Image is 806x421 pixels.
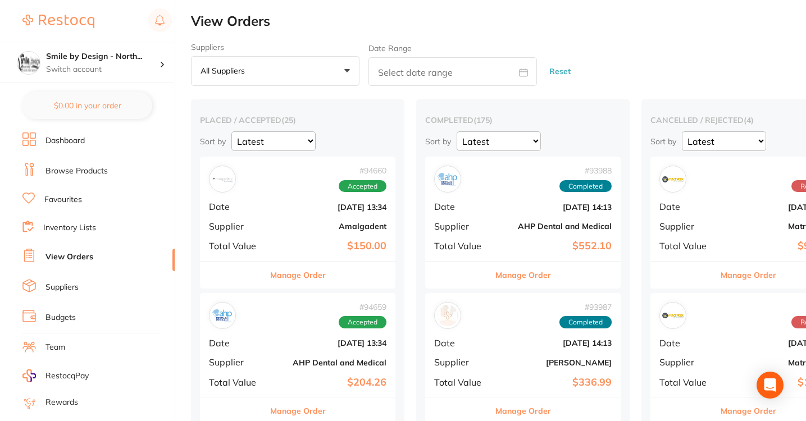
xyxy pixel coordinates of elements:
[546,57,574,86] button: Reset
[659,202,716,212] span: Date
[425,136,451,147] p: Sort by
[499,358,612,367] b: [PERSON_NAME]
[339,316,386,328] span: Accepted
[191,13,806,29] h2: View Orders
[274,203,386,212] b: [DATE] 13:34
[495,262,551,289] button: Manage Order
[434,377,490,387] span: Total Value
[499,338,612,347] b: [DATE] 14:13
[662,305,684,326] img: Matrixdental
[437,168,458,190] img: AHP Dental and Medical
[434,202,490,212] span: Date
[434,241,490,251] span: Total Value
[44,194,82,205] a: Favourites
[45,342,65,353] a: Team
[46,64,160,75] p: Switch account
[45,135,85,147] a: Dashboard
[721,262,776,289] button: Manage Order
[274,240,386,252] b: $150.00
[434,357,490,367] span: Supplier
[209,338,265,348] span: Date
[662,168,684,190] img: Matrixdental
[274,358,386,367] b: AHP Dental and Medical
[274,377,386,388] b: $204.26
[209,357,265,367] span: Supplier
[499,222,612,231] b: AHP Dental and Medical
[270,262,326,289] button: Manage Order
[559,180,612,193] span: Completed
[559,166,612,175] span: # 93988
[191,43,359,52] label: Suppliers
[368,44,412,53] label: Date Range
[499,203,612,212] b: [DATE] 14:13
[757,372,784,399] div: Open Intercom Messenger
[339,180,386,193] span: Accepted
[425,115,621,125] h2: completed ( 175 )
[45,166,108,177] a: Browse Products
[200,157,395,289] div: Amalgadent#94660AcceptedDate[DATE] 13:34SupplierAmalgadentTotal Value$150.00Manage Order
[46,51,160,62] h4: Smile by Design - North Sydney
[339,166,386,175] span: # 94660
[274,222,386,231] b: Amalgadent
[43,222,96,234] a: Inventory Lists
[212,305,233,326] img: AHP Dental and Medical
[45,370,89,382] span: RestocqPay
[200,136,226,147] p: Sort by
[22,15,94,28] img: Restocq Logo
[437,305,458,326] img: Henry Schein Halas
[339,303,386,312] span: # 94659
[22,92,152,119] button: $0.00 in your order
[209,202,265,212] span: Date
[659,377,716,387] span: Total Value
[650,136,676,147] p: Sort by
[659,221,716,231] span: Supplier
[45,251,93,263] a: View Orders
[659,338,716,348] span: Date
[209,241,265,251] span: Total Value
[191,56,359,86] button: All suppliers
[659,357,716,367] span: Supplier
[368,57,537,86] input: Select date range
[209,377,265,387] span: Total Value
[434,338,490,348] span: Date
[559,303,612,312] span: # 93987
[434,221,490,231] span: Supplier
[45,312,76,323] a: Budgets
[22,369,36,382] img: RestocqPay
[201,66,249,76] p: All suppliers
[274,338,386,347] b: [DATE] 13:34
[45,397,78,408] a: Rewards
[659,241,716,251] span: Total Value
[17,52,40,74] img: Smile by Design - North Sydney
[209,221,265,231] span: Supplier
[200,115,395,125] h2: placed / accepted ( 25 )
[559,316,612,328] span: Completed
[22,8,94,34] a: Restocq Logo
[22,369,89,382] a: RestocqPay
[45,282,79,293] a: Suppliers
[499,240,612,252] b: $552.10
[499,377,612,388] b: $336.99
[212,168,233,190] img: Amalgadent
